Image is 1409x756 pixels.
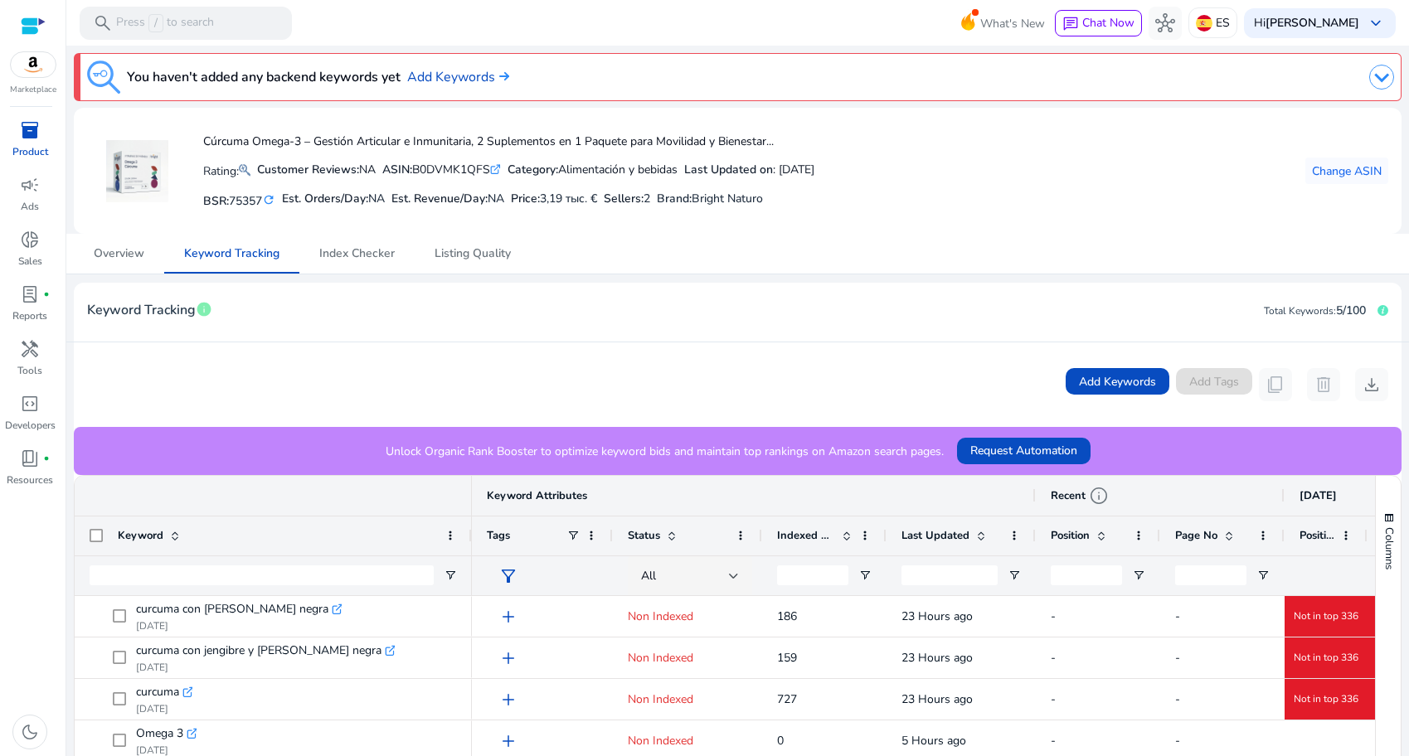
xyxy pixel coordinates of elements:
[20,175,40,195] span: campaign
[604,192,650,206] h5: Sellers:
[1175,565,1246,585] input: Page No Filter Input
[901,528,969,543] span: Last Updated
[18,254,42,269] p: Sales
[43,291,50,298] span: fiber_manual_record
[20,120,40,140] span: inventory_2
[1382,527,1397,569] span: Columns
[498,731,518,751] span: add
[777,608,797,624] span: 186
[1312,162,1382,180] span: Change ASIN
[644,191,650,206] span: 2
[641,568,656,584] span: All
[1082,15,1134,31] span: Chat Now
[1254,17,1359,29] p: Hi
[628,650,693,666] span: Non Indexed
[1155,13,1175,33] span: hub
[106,140,168,202] img: 719JJvAkG2L.jpg
[17,363,42,378] p: Tools
[1175,733,1180,749] span: -
[87,61,120,94] img: keyword-tracking.svg
[136,722,183,745] span: Omega 3
[20,339,40,359] span: handyman
[319,248,395,259] span: Index Checker
[1355,368,1388,401] button: download
[1216,8,1230,37] p: ES
[118,528,163,543] span: Keyword
[12,144,48,159] p: Product
[1294,651,1358,664] span: Not in top 336
[1079,373,1156,390] span: Add Keywords
[498,648,518,668] span: add
[87,296,196,325] span: Keyword Tracking
[382,162,412,177] b: ASIN:
[90,565,434,585] input: Keyword Filter Input
[11,52,56,77] img: amazon.svg
[43,455,50,462] span: fiber_manual_record
[444,569,457,582] button: Open Filter Menu
[957,438,1091,464] button: Request Automation
[1051,733,1056,749] span: -
[508,161,678,178] div: Alimentación y bebidas
[257,162,359,177] b: Customer Reviews:
[657,192,763,206] h5: :
[1175,650,1180,666] span: -
[487,488,587,503] span: Keyword Attributes
[628,608,693,624] span: Non Indexed
[487,528,510,543] span: Tags
[901,650,973,666] span: 23 Hours ago
[407,67,509,87] a: Add Keywords
[148,14,163,32] span: /
[628,528,660,543] span: Status
[20,230,40,250] span: donut_small
[777,691,797,707] span: 727
[262,192,275,208] mat-icon: refresh
[136,702,192,715] p: [DATE]
[1051,650,1056,666] span: -
[858,569,872,582] button: Open Filter Menu
[93,13,113,33] span: search
[692,191,763,206] span: Bright Naturo
[20,284,40,304] span: lab_profile
[94,248,144,259] span: Overview
[1366,13,1386,33] span: keyboard_arrow_down
[1336,303,1366,318] span: 5/100
[1132,569,1145,582] button: Open Filter Menu
[777,565,848,585] input: Indexed Products Filter Input
[391,192,504,206] h5: Est. Revenue/Day:
[498,566,518,586] span: filter_alt
[1051,528,1090,543] span: Position
[498,607,518,627] span: add
[136,661,395,674] p: [DATE]
[203,191,275,209] h5: BSR:
[970,442,1077,459] span: Request Automation
[229,193,262,209] span: 75357
[386,443,944,460] p: Unlock Organic Rank Booster to optimize keyword bids and maintain top rankings on Amazon search p...
[7,472,53,487] p: Resources
[498,690,518,710] span: add
[116,14,214,32] p: Press to search
[777,733,784,749] span: 0
[1055,10,1142,36] button: chatChat Now
[901,691,973,707] span: 23 Hours ago
[628,733,693,749] span: Non Indexed
[657,191,689,206] span: Brand
[777,650,797,666] span: 159
[980,9,1045,38] span: What's New
[1066,368,1169,395] button: Add Keywords
[136,681,179,704] span: curcuma
[5,418,56,433] p: Developers
[184,248,279,259] span: Keyword Tracking
[1051,486,1109,506] div: Recent
[20,448,40,468] span: book_4
[540,191,597,206] span: 3,19 тыс. €
[10,84,56,96] p: Marketplace
[901,565,998,585] input: Last Updated Filter Input
[1051,565,1122,585] input: Position Filter Input
[203,135,814,149] h4: Cúrcuma Omega‑3 – Gestión Articular e Inmunitaria, 2 Suplementos en 1 Paquete para Movilidad y Bi...
[684,162,773,177] b: Last Updated on
[136,598,328,621] span: curcuma con [PERSON_NAME] negra
[1266,15,1359,31] b: [PERSON_NAME]
[1294,609,1358,623] span: Not in top 336
[1264,304,1336,317] span: Total Keywords:
[777,528,835,543] span: Indexed Products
